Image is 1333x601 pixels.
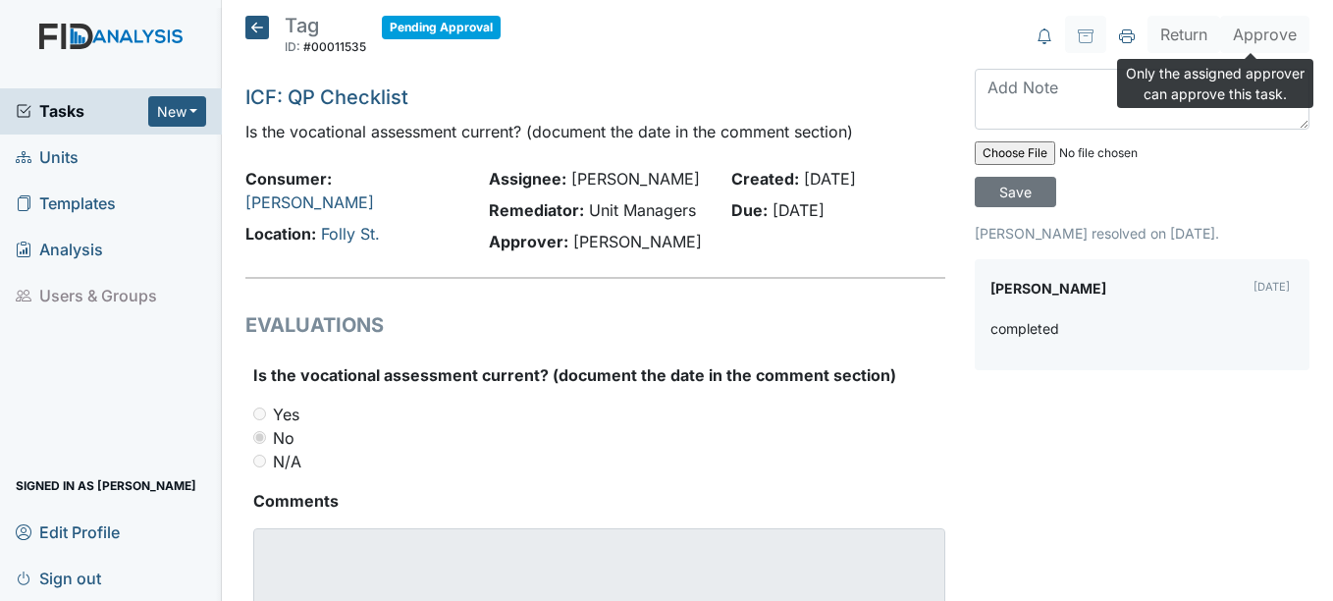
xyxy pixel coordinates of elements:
[990,275,1106,302] label: [PERSON_NAME]
[16,142,79,173] span: Units
[1147,16,1220,53] button: Return
[975,177,1056,207] input: Save
[589,200,696,220] span: Unit Managers
[1220,16,1309,53] button: Approve
[16,563,101,593] span: Sign out
[253,489,944,513] strong: Comments
[273,450,301,473] label: N/A
[990,318,1059,339] p: completed
[1117,59,1313,108] div: Only the assigned approver can approve this task.
[731,200,768,220] strong: Due:
[321,224,380,244] a: Folly St.
[285,39,300,54] span: ID:
[245,120,944,143] p: Is the vocational assessment current? (document the date in the comment section)
[1253,280,1290,294] small: [DATE]
[148,96,207,127] button: New
[273,426,294,450] label: No
[571,169,700,189] span: [PERSON_NAME]
[804,169,856,189] span: [DATE]
[245,169,332,189] strong: Consumer:
[773,200,825,220] span: [DATE]
[245,310,944,340] h1: EVALUATIONS
[303,39,366,54] span: #00011535
[16,517,120,547] span: Edit Profile
[489,169,566,189] strong: Assignee:
[253,363,896,387] label: Is the vocational assessment current? (document the date in the comment section)
[245,192,374,212] a: [PERSON_NAME]
[245,224,316,244] strong: Location:
[253,431,266,444] input: No
[16,470,196,501] span: Signed in as [PERSON_NAME]
[16,235,103,265] span: Analysis
[489,200,584,220] strong: Remediator:
[253,408,266,420] input: Yes
[245,85,408,109] a: ICF: QP Checklist
[253,455,266,467] input: N/A
[731,169,799,189] strong: Created:
[285,14,319,37] span: Tag
[16,189,116,219] span: Templates
[975,223,1309,244] p: [PERSON_NAME] resolved on [DATE].
[16,99,148,123] a: Tasks
[489,232,568,251] strong: Approver:
[573,232,702,251] span: [PERSON_NAME]
[382,16,501,39] span: Pending Approval
[273,403,299,426] label: Yes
